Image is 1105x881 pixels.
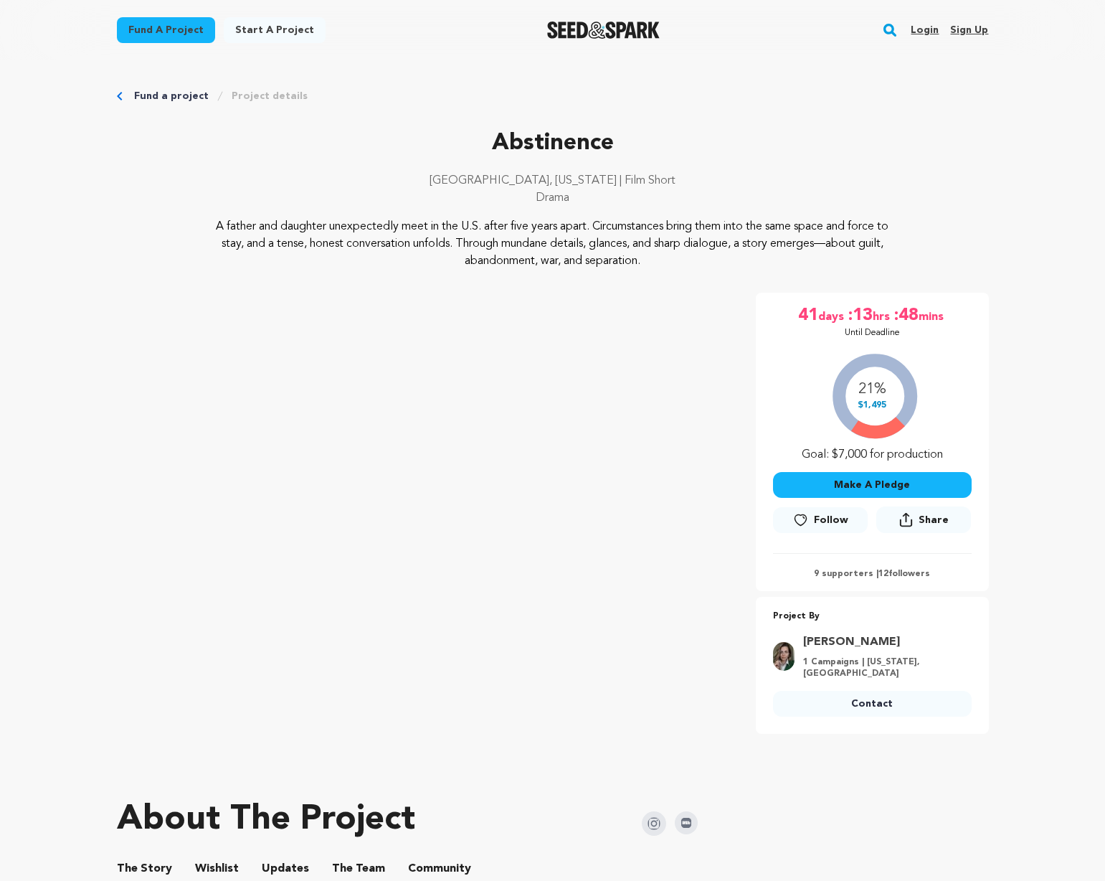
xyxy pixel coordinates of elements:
[134,89,209,103] a: Fund a project
[117,172,989,189] p: [GEOGRAPHIC_DATA], [US_STATE] | Film Short
[117,89,989,103] div: Breadcrumb
[117,189,989,207] p: Drama
[919,513,949,527] span: Share
[873,304,893,327] span: hrs
[675,811,698,834] img: Seed&Spark IMDB Icon
[893,304,919,327] span: :48
[547,22,660,39] a: Seed&Spark Homepage
[773,507,868,533] a: Follow
[642,811,666,836] img: Seed&Spark Instagram Icon
[262,860,309,877] span: Updates
[547,22,660,39] img: Seed&Spark Logo Dark Mode
[919,304,947,327] span: mins
[950,19,988,42] a: Sign up
[224,17,326,43] a: Start a project
[773,568,972,580] p: 9 supporters | followers
[803,633,963,651] a: Goto Inna Scher profile
[803,656,963,679] p: 1 Campaigns | [US_STATE], [GEOGRAPHIC_DATA]
[773,472,972,498] button: Make A Pledge
[911,19,939,42] a: Login
[876,507,971,539] span: Share
[878,570,888,578] span: 12
[117,803,415,837] h1: About The Project
[204,218,901,270] p: A father and daughter unexpectedly meet in the U.S. after five years apart. Circumstances bring t...
[773,691,972,717] a: Contact
[117,860,172,877] span: Story
[232,89,308,103] a: Project details
[408,860,471,877] span: Community
[773,608,972,625] p: Project By
[798,304,818,327] span: 41
[117,860,138,877] span: The
[195,860,239,877] span: Wishlist
[332,860,353,877] span: The
[876,507,971,533] button: Share
[814,513,848,527] span: Follow
[332,860,385,877] span: Team
[117,126,989,161] p: Abstinence
[845,327,900,339] p: Until Deadline
[847,304,873,327] span: :13
[818,304,847,327] span: days
[117,17,215,43] a: Fund a project
[773,642,795,671] img: 046c3a4b0dd6660e.jpg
